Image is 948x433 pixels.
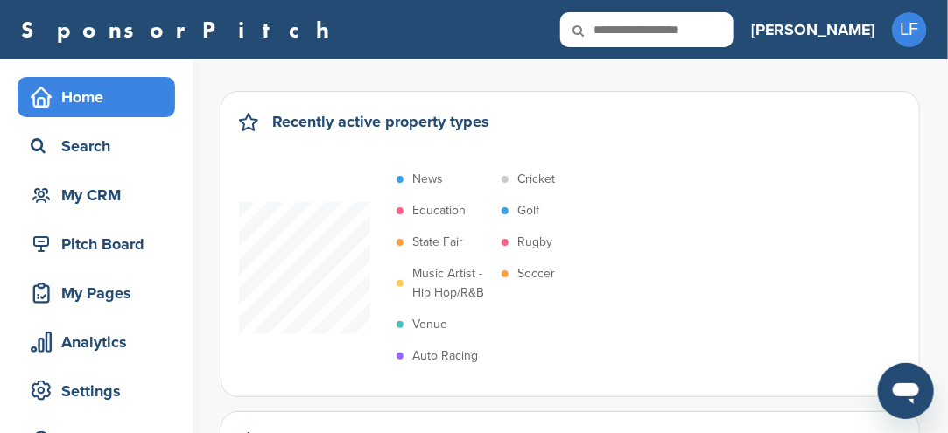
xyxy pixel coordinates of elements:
[18,273,175,313] a: My Pages
[751,10,874,49] a: [PERSON_NAME]
[21,18,341,41] a: SponsorPitch
[878,363,934,419] iframe: Button to launch messaging window
[517,264,555,283] p: Soccer
[26,179,175,211] div: My CRM
[412,264,493,303] p: Music Artist - Hip Hop/R&B
[26,326,175,358] div: Analytics
[26,277,175,309] div: My Pages
[751,17,874,42] h3: [PERSON_NAME]
[26,81,175,113] div: Home
[412,315,447,334] p: Venue
[517,233,552,252] p: Rugby
[18,322,175,362] a: Analytics
[412,233,463,252] p: State Fair
[412,346,478,366] p: Auto Racing
[26,228,175,260] div: Pitch Board
[412,201,466,220] p: Education
[18,224,175,264] a: Pitch Board
[18,371,175,411] a: Settings
[26,130,175,162] div: Search
[18,77,175,117] a: Home
[26,375,175,407] div: Settings
[18,126,175,166] a: Search
[517,170,555,189] p: Cricket
[412,170,443,189] p: News
[517,201,539,220] p: Golf
[18,175,175,215] a: My CRM
[892,12,927,47] span: LF
[272,109,489,134] h2: Recently active property types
